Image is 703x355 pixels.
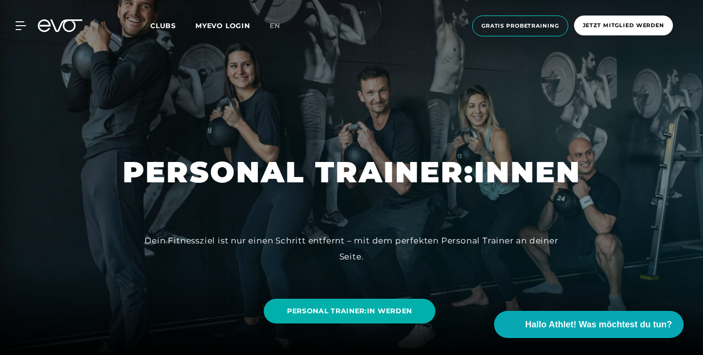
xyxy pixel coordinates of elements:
div: Dein Fitnessziel ist nur einen Schritt entfernt – mit dem perfekten Personal Trainer an deiner Se... [133,233,570,264]
span: en [270,21,280,30]
a: en [270,20,292,32]
h1: PERSONAL TRAINER:INNEN [123,153,581,191]
span: Jetzt Mitglied werden [583,21,664,30]
span: PERSONAL TRAINER:IN WERDEN [287,306,412,316]
a: MYEVO LOGIN [195,21,250,30]
span: Hallo Athlet! Was möchtest du tun? [525,318,672,331]
span: Gratis Probetraining [481,22,559,30]
a: Jetzt Mitglied werden [571,16,676,36]
span: Clubs [150,21,176,30]
a: PERSONAL TRAINER:IN WERDEN [264,299,435,323]
button: Hallo Athlet! Was möchtest du tun? [494,311,684,338]
a: Gratis Probetraining [469,16,571,36]
a: Clubs [150,21,195,30]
